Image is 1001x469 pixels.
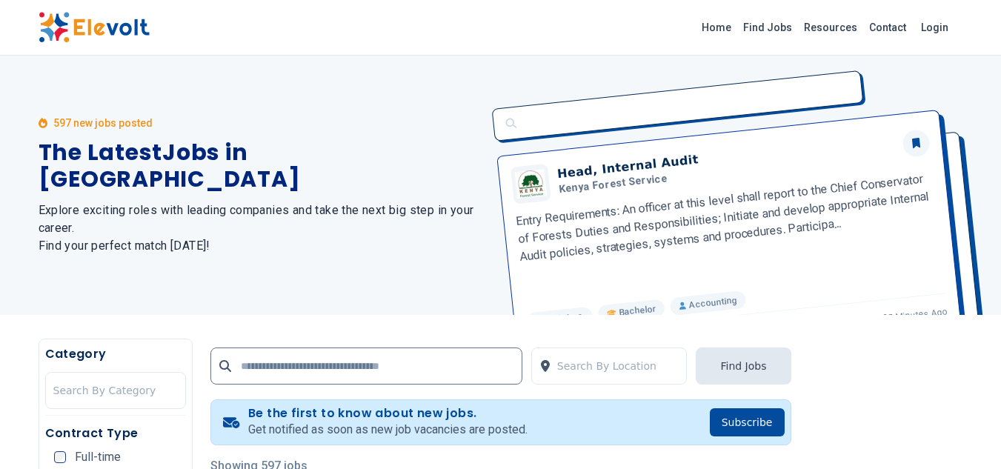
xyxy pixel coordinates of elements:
img: Elevolt [39,12,150,43]
p: Get notified as soon as new job vacancies are posted. [248,421,528,439]
h4: Be the first to know about new jobs. [248,406,528,421]
a: Resources [798,16,863,39]
button: Subscribe [710,408,785,436]
a: Find Jobs [737,16,798,39]
button: Find Jobs [696,347,791,385]
a: Contact [863,16,912,39]
a: Home [696,16,737,39]
input: Full-time [54,451,66,463]
span: Full-time [75,451,121,463]
h5: Contract Type [45,425,186,442]
p: 597 new jobs posted [53,116,153,130]
h2: Explore exciting roles with leading companies and take the next big step in your career. Find you... [39,202,483,255]
a: Login [912,13,957,42]
h1: The Latest Jobs in [GEOGRAPHIC_DATA] [39,139,483,193]
h5: Category [45,345,186,363]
